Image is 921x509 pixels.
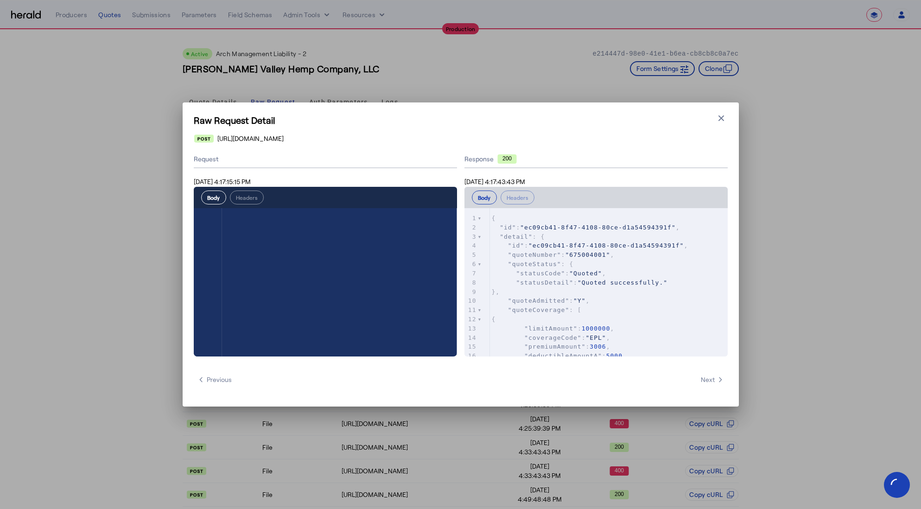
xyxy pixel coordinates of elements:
[201,191,226,204] button: Body
[516,279,573,286] span: "statusDetail"
[492,334,610,341] span: : ,
[508,297,569,304] span: "quoteAdmitted"
[492,288,500,295] span: },
[508,261,561,267] span: "quoteStatus"
[590,343,606,350] span: 3006
[586,334,606,341] span: "EPL"
[197,375,232,384] span: Previous
[492,306,582,313] span: : [
[701,375,724,384] span: Next
[524,325,578,332] span: "limitAmount"
[464,250,478,260] div: 5
[492,352,627,359] span: : ,
[464,342,478,351] div: 15
[492,215,496,222] span: {
[578,279,667,286] span: "Quoted successfully."
[520,224,675,231] span: "ec09cb41-8f47-4108-80ce-d1a54594391f"
[508,306,569,313] span: "quoteCoverage"
[500,224,516,231] span: "id"
[582,325,610,332] span: 1000000
[492,233,545,240] span: : {
[217,134,284,143] span: [URL][DOMAIN_NAME]
[565,251,610,258] span: "675004001"
[606,352,622,359] span: 5000
[697,371,728,388] button: Next
[464,351,478,361] div: 16
[194,151,457,168] div: Request
[492,261,574,267] span: : {
[194,371,235,388] button: Previous
[524,352,602,359] span: "deductibleAmountA"
[500,233,533,240] span: "detail"
[492,343,610,350] span: : ,
[492,251,615,258] span: : ,
[464,260,478,269] div: 6
[569,270,602,277] span: "Quoted"
[464,241,478,250] div: 4
[516,270,565,277] span: "statusCode"
[508,242,524,249] span: "id"
[528,242,684,249] span: "ec09cb41-8f47-4108-80ce-d1a54594391f"
[464,232,478,242] div: 3
[492,279,668,286] span: :
[492,297,590,304] span: : ,
[492,270,606,277] span: : ,
[508,251,561,258] span: "quoteNumber"
[501,191,534,204] button: Headers
[194,178,251,185] span: [DATE] 4:17:15:15 PM
[464,333,478,343] div: 14
[194,114,728,127] h1: Raw Request Detail
[502,155,511,162] text: 200
[464,278,478,287] div: 8
[492,242,688,249] span: : ,
[524,343,585,350] span: "premiumAmount"
[230,191,264,204] button: Headers
[464,305,478,315] div: 11
[524,334,582,341] span: "coverageCode"
[464,324,478,333] div: 13
[464,315,478,324] div: 12
[472,191,497,204] button: Body
[492,325,615,332] span: : ,
[464,214,478,223] div: 1
[492,316,496,323] span: {
[573,297,585,304] span: "Y"
[464,178,525,185] span: [DATE] 4:17:43:43 PM
[464,223,478,232] div: 2
[464,287,478,297] div: 9
[492,224,680,231] span: : ,
[464,154,728,164] div: Response
[464,296,478,305] div: 10
[464,269,478,278] div: 7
